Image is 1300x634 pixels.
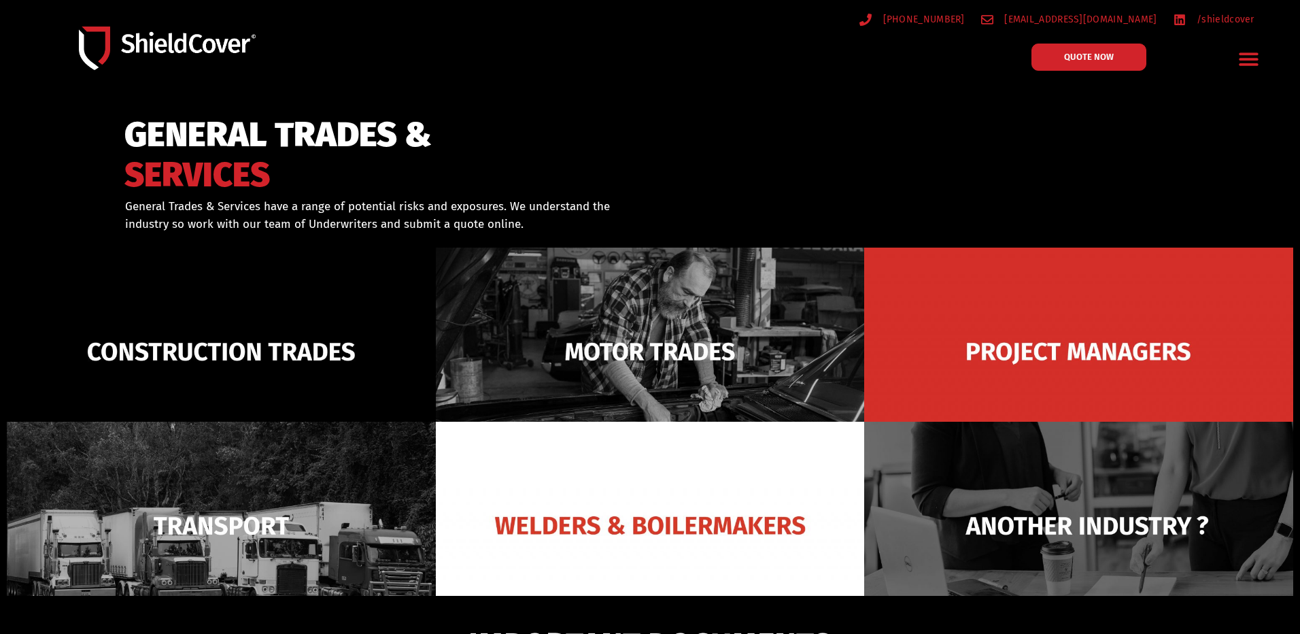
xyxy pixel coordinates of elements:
[124,121,432,149] span: GENERAL TRADES &
[859,11,965,28] a: [PHONE_NUMBER]
[1233,43,1265,75] div: Menu Toggle
[981,11,1157,28] a: [EMAIL_ADDRESS][DOMAIN_NAME]
[1193,11,1254,28] span: /shieldcover
[1174,11,1254,28] a: /shieldcover
[1064,52,1114,61] span: QUOTE NOW
[125,198,632,233] p: General Trades & Services have a range of potential risks and exposures. We understand the indust...
[79,27,256,69] img: Shield-Cover-Underwriting-Australia-logo-full
[1001,11,1157,28] span: [EMAIL_ADDRESS][DOMAIN_NAME]
[1031,44,1146,71] a: QUOTE NOW
[880,11,965,28] span: [PHONE_NUMBER]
